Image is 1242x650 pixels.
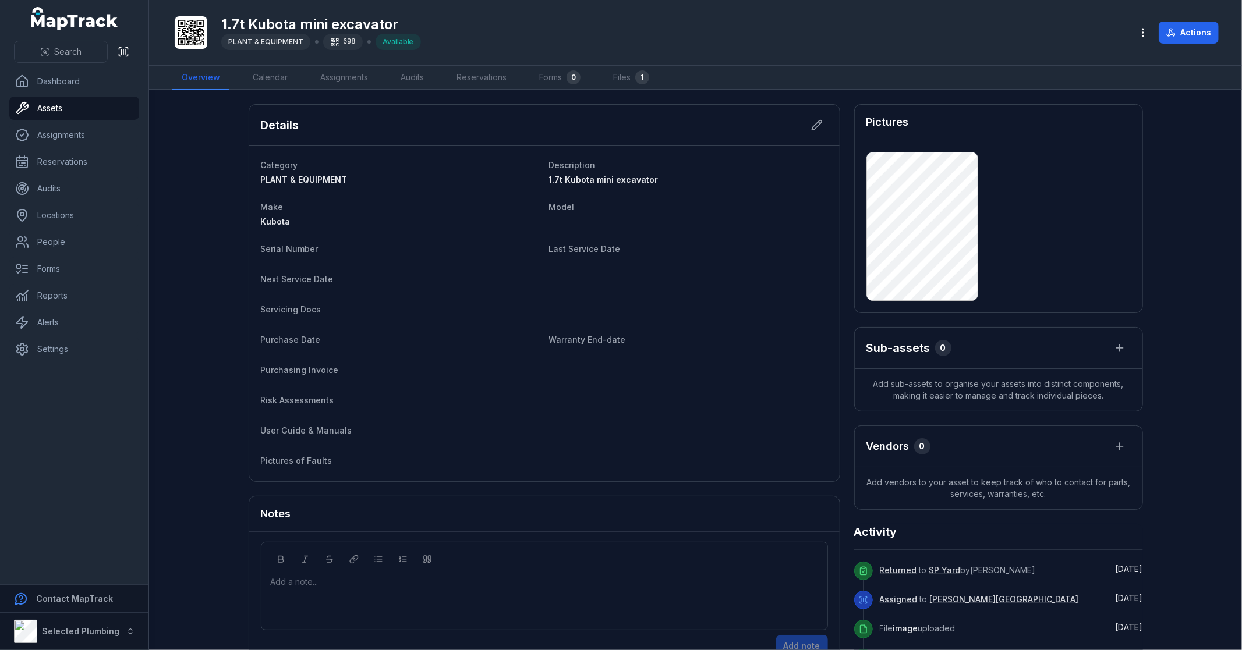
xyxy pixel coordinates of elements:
div: 0 [935,340,951,356]
span: Last Service Date [549,244,621,254]
a: Forms [9,257,139,280]
span: Model [549,202,575,212]
span: Add sub-assets to organise your assets into distinct components, making it easier to manage and t... [855,369,1142,411]
a: MapTrack [31,7,118,30]
a: Reports [9,284,139,307]
span: Risk Assessments [261,395,334,405]
span: Pictures of Faults [261,456,332,466]
span: [DATE] [1116,593,1143,603]
span: Serial Number [261,244,319,254]
button: Actions [1159,22,1219,44]
a: [PERSON_NAME][GEOGRAPHIC_DATA] [930,594,1079,605]
a: Forms0 [530,66,590,90]
span: [DATE] [1116,564,1143,574]
time: 5/15/2025, 12:10:10 PM [1116,564,1143,574]
h3: Vendors [866,438,910,454]
a: Overview [172,66,229,90]
span: User Guide & Manuals [261,425,352,435]
a: Alerts [9,311,139,334]
span: Purchasing Invoice [261,365,339,375]
a: Settings [9,338,139,361]
div: 0 [914,438,930,454]
span: PLANT & EQUIPMENT [261,175,348,184]
a: Audits [9,177,139,200]
div: Available [376,34,421,50]
span: Purchase Date [261,335,321,344]
h3: Notes [261,506,291,522]
span: 1.7t Kubota mini excavator [549,175,659,184]
span: Add vendors to your asset to keep track of who to contact for parts, services, warranties, etc. [855,467,1142,509]
span: Make [261,202,284,212]
a: SP Yard [929,564,961,576]
div: 698 [323,34,363,50]
div: 0 [567,70,581,84]
span: image [893,623,918,633]
a: Assignments [9,123,139,147]
a: People [9,230,139,254]
h2: Details [261,117,299,133]
strong: Selected Plumbing [42,626,119,636]
a: Files1 [604,66,659,90]
span: Next Service Date [261,274,334,284]
a: Dashboard [9,70,139,93]
a: Audits [391,66,433,90]
span: PLANT & EQUIPMENT [228,37,303,46]
span: Category [261,160,298,170]
strong: Contact MapTrack [36,594,113,603]
span: Description [549,160,596,170]
span: Search [54,46,82,58]
span: Servicing Docs [261,304,321,314]
button: Search [14,41,108,63]
span: to by [PERSON_NAME] [880,565,1036,575]
a: Assigned [880,594,918,605]
time: 5/9/2025, 11:03:00 AM [1116,593,1143,603]
time: 5/9/2025, 11:02:55 AM [1116,622,1143,632]
h3: Pictures [866,114,909,130]
h2: Activity [854,524,897,540]
span: File uploaded [880,623,956,633]
a: Reservations [447,66,516,90]
a: Assets [9,97,139,120]
a: Returned [880,564,917,576]
div: 1 [635,70,649,84]
a: Calendar [243,66,297,90]
a: Reservations [9,150,139,173]
span: Warranty End-date [549,335,626,344]
span: Kubota [261,216,291,226]
a: Locations [9,204,139,227]
h1: 1.7t Kubota mini excavator [221,15,421,34]
h2: Sub-assets [866,340,930,356]
a: Assignments [311,66,377,90]
span: [DATE] [1116,622,1143,632]
span: to [880,594,1079,604]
